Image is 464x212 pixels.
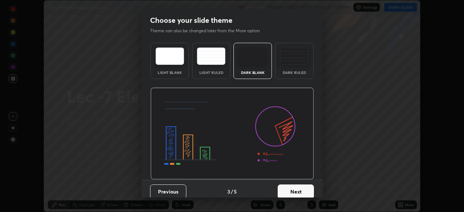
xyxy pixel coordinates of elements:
div: Dark Ruled [280,71,309,74]
div: Light Blank [155,71,184,74]
img: lightTheme.e5ed3b09.svg [156,47,184,65]
img: darkTheme.f0cc69e5.svg [239,47,267,65]
img: darkThemeBanner.d06ce4a2.svg [150,88,314,180]
p: Theme can also be changed later from the More option [150,28,268,34]
div: Dark Blank [238,71,267,74]
img: darkRuledTheme.de295e13.svg [280,47,308,65]
button: Next [278,184,314,199]
h4: / [231,188,233,195]
h4: 5 [234,188,237,195]
div: Light Ruled [197,71,226,74]
h2: Choose your slide theme [150,16,232,25]
button: Previous [150,184,186,199]
h4: 3 [227,188,230,195]
img: lightRuledTheme.5fabf969.svg [197,47,225,65]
